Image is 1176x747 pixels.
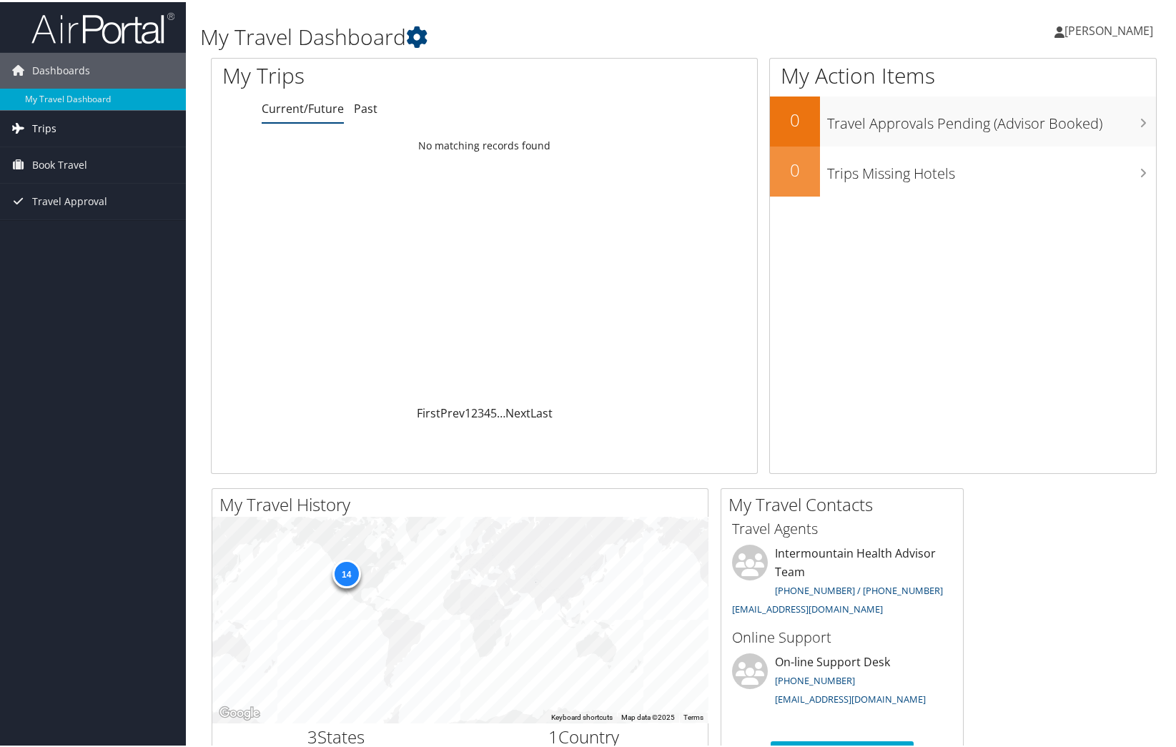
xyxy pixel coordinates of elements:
a: 1 [465,403,471,419]
td: No matching records found [212,131,757,157]
h2: Country [471,723,698,747]
a: First [417,403,440,419]
li: Intermountain Health Advisor Team [725,543,959,619]
a: 0Travel Approvals Pending (Advisor Booked) [770,94,1157,144]
span: Dashboards [32,51,90,86]
h2: 0 [770,156,820,180]
span: 3 [307,723,317,746]
li: On-line Support Desk [725,651,959,710]
h3: Travel Agents [732,517,952,537]
img: Google [216,702,263,721]
span: Book Travel [32,145,87,181]
h3: Online Support [732,625,952,645]
h1: My Action Items [770,59,1157,89]
a: 5 [490,403,497,419]
a: Past [354,99,377,114]
h2: My Travel History [219,490,708,515]
h2: My Travel Contacts [728,490,963,515]
span: 1 [548,723,558,746]
h3: Travel Approvals Pending (Advisor Booked) [827,104,1157,132]
a: Last [530,403,553,419]
a: Prev [440,403,465,419]
h2: 0 [770,106,820,130]
div: 14 [332,558,360,586]
h1: My Trips [222,59,519,89]
h3: Trips Missing Hotels [827,154,1157,182]
button: Keyboard shortcuts [551,711,613,721]
a: [EMAIL_ADDRESS][DOMAIN_NAME] [732,600,883,613]
a: 4 [484,403,490,419]
a: [PHONE_NUMBER] [775,672,855,685]
a: 2 [471,403,478,419]
a: 3 [478,403,484,419]
a: 0Trips Missing Hotels [770,144,1157,194]
span: Travel Approval [32,182,107,217]
span: Trips [32,109,56,144]
a: [PERSON_NAME] [1054,7,1167,50]
h2: States [223,723,450,747]
a: [EMAIL_ADDRESS][DOMAIN_NAME] [775,691,926,703]
span: Map data ©2025 [621,711,675,719]
a: Open this area in Google Maps (opens a new window) [216,702,263,721]
img: airportal-logo.png [31,9,174,43]
span: [PERSON_NAME] [1064,21,1153,36]
a: Current/Future [262,99,344,114]
a: Terms (opens in new tab) [683,711,703,719]
h1: My Travel Dashboard [200,20,845,50]
a: Next [505,403,530,419]
a: [PHONE_NUMBER] / [PHONE_NUMBER] [775,582,943,595]
span: … [497,403,505,419]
